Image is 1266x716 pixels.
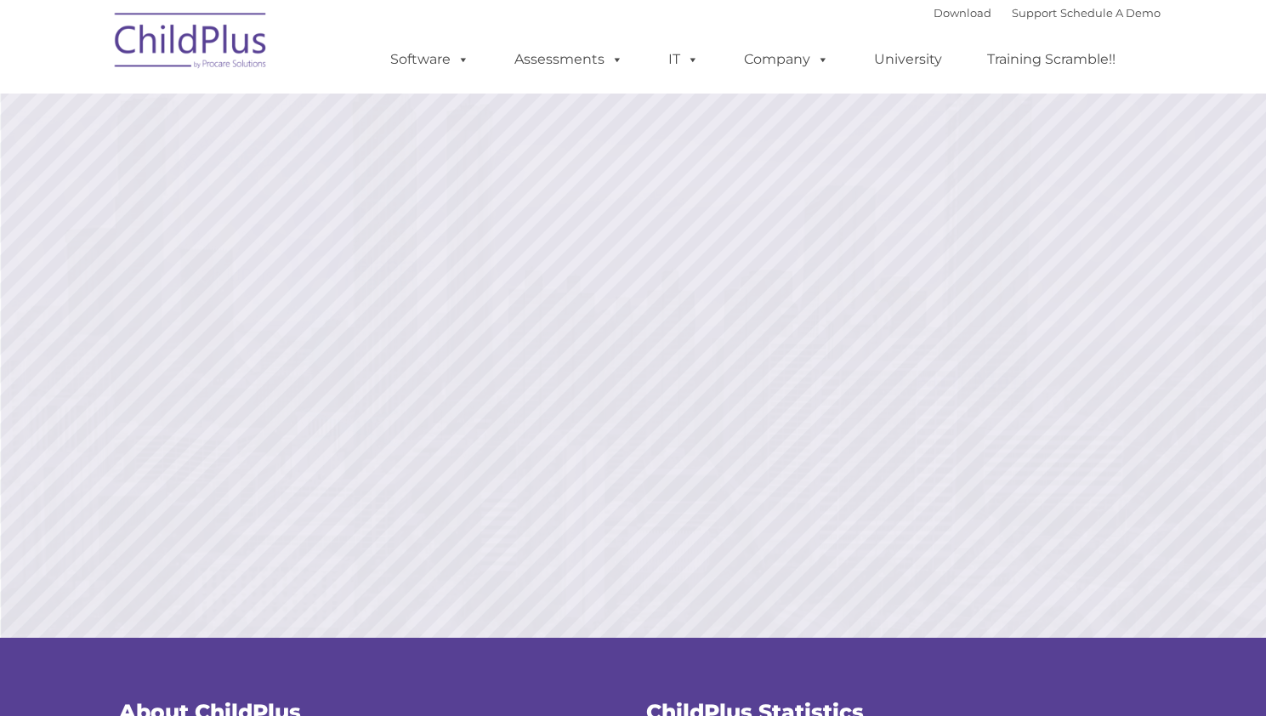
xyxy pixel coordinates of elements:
a: Training Scramble!! [970,43,1133,77]
a: University [857,43,959,77]
a: Learn More [860,352,1070,408]
font: | [934,6,1161,20]
a: Company [727,43,846,77]
img: ChildPlus by Procare Solutions [106,1,276,86]
a: Download [934,6,991,20]
a: Software [373,43,486,77]
a: Support [1012,6,1057,20]
a: Assessments [497,43,640,77]
a: Schedule A Demo [1060,6,1161,20]
a: IT [651,43,716,77]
